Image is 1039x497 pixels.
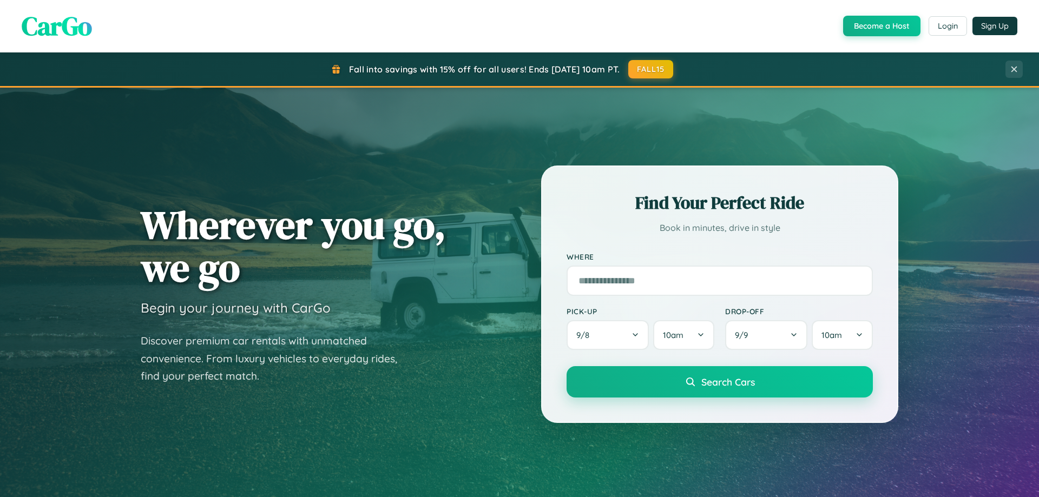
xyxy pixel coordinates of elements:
[567,220,873,236] p: Book in minutes, drive in style
[567,320,649,350] button: 9/8
[576,330,595,340] span: 9 / 8
[141,300,331,316] h3: Begin your journey with CarGo
[929,16,967,36] button: Login
[567,252,873,261] label: Where
[628,60,674,78] button: FALL15
[567,307,714,316] label: Pick-up
[725,320,807,350] button: 9/9
[141,332,411,385] p: Discover premium car rentals with unmatched convenience. From luxury vehicles to everyday rides, ...
[725,307,873,316] label: Drop-off
[653,320,714,350] button: 10am
[141,203,446,289] h1: Wherever you go, we go
[735,330,753,340] span: 9 / 9
[812,320,873,350] button: 10am
[22,8,92,44] span: CarGo
[701,376,755,388] span: Search Cars
[567,366,873,397] button: Search Cars
[972,17,1017,35] button: Sign Up
[843,16,920,36] button: Become a Host
[349,64,620,75] span: Fall into savings with 15% off for all users! Ends [DATE] 10am PT.
[821,330,842,340] span: 10am
[663,330,683,340] span: 10am
[567,191,873,215] h2: Find Your Perfect Ride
